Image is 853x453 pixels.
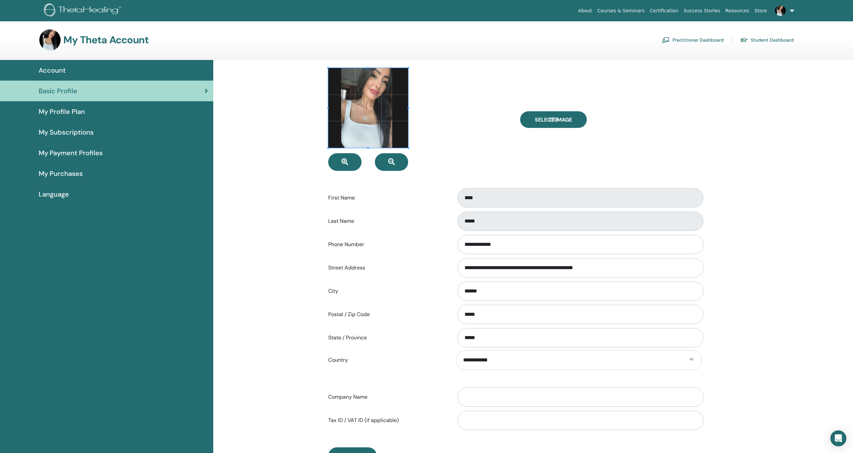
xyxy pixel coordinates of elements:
[323,215,451,227] label: Last Name
[740,37,748,43] img: graduation-cap.svg
[752,5,770,17] a: Store
[662,35,724,45] a: Practitioner Dashboard
[549,117,558,122] input: Select Image
[830,430,846,446] div: Open Intercom Messenger
[323,391,451,403] label: Company Name
[44,3,124,18] img: logo.png
[723,5,752,17] a: Resources
[575,5,594,17] a: About
[323,308,451,321] label: Postal / Zip Code
[681,5,723,17] a: Success Stories
[39,189,69,199] span: Language
[39,148,103,158] span: My Payment Profiles
[39,86,77,96] span: Basic Profile
[39,107,85,117] span: My Profile Plan
[323,261,451,274] label: Street Address
[63,34,149,46] h3: My Theta Account
[740,35,794,45] a: Student Dashboard
[662,37,670,43] img: chalkboard-teacher.svg
[39,29,61,51] img: default.jpg
[323,354,451,366] label: Country
[323,192,451,204] label: First Name
[323,238,451,251] label: Phone Number
[323,285,451,297] label: City
[647,5,681,17] a: Certification
[595,5,647,17] a: Courses & Seminars
[535,116,572,123] span: Select Image
[39,127,94,137] span: My Subscriptions
[323,414,451,427] label: Tax ID / VAT ID (if applicable)
[39,169,83,179] span: My Purchases
[775,5,786,16] img: default.jpg
[323,331,451,344] label: State / Province
[39,65,66,75] span: Account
